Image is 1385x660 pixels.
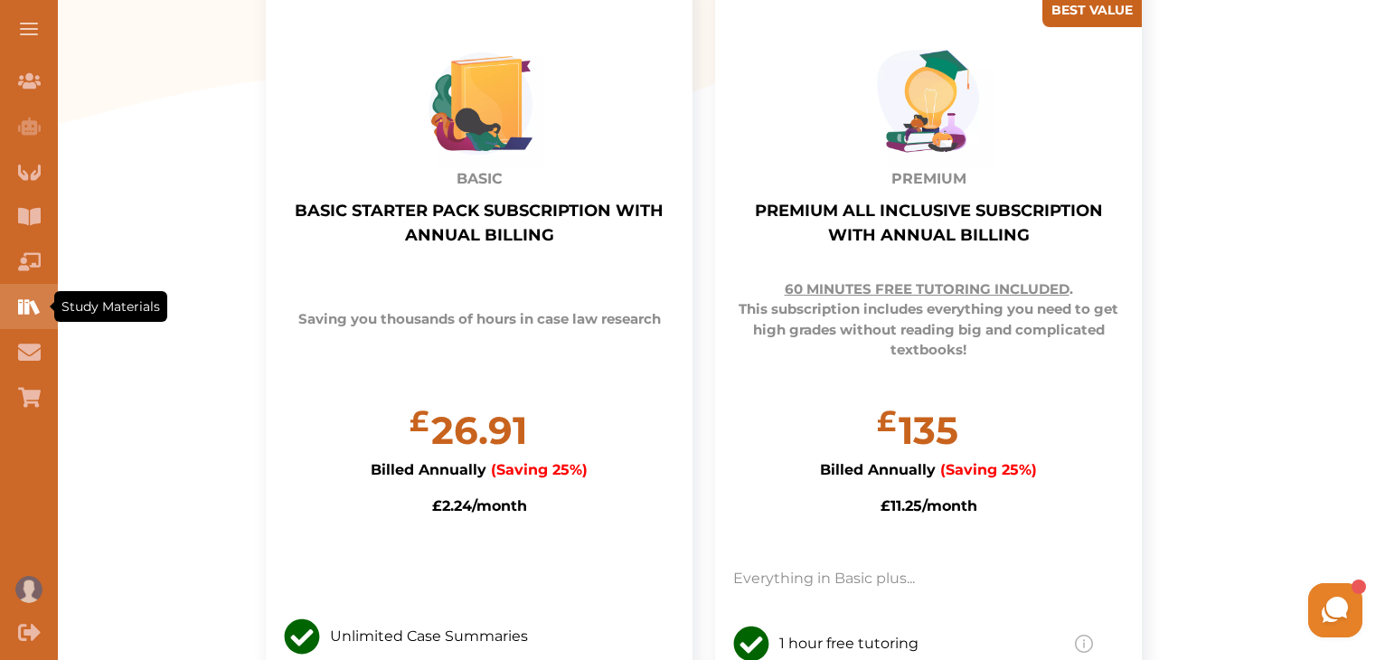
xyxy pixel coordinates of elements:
[733,279,1124,300] p: .
[284,459,674,481] p: Billed Annually
[298,309,661,330] p: Saving you thousands of hours in case law research
[779,633,1041,655] h5: 1 hour free tutoring
[785,280,1069,297] strong: 60 MINUTES FREE TUTORING INCLUDED
[733,199,1124,363] div: PREMIUM ALL INCLUSIVE SUBSCRIPTION WITH ANNUAL BILLING
[899,407,958,454] span: 135
[1075,635,1093,653] img: info-img
[733,568,1124,589] p: Everything in Basic plus...
[940,461,1037,478] span: (Saving 25%)
[15,576,42,603] img: User profile
[733,459,1124,481] p: Billed Annually
[951,579,1367,642] iframe: HelpCrunch
[284,199,674,363] div: BASIC STARTER PACK SUBSCRIPTION WITH ANNUAL BILLING
[891,170,966,187] b: PREMIUM
[491,461,588,478] span: (Saving 25%)
[457,170,503,187] b: BASIC
[733,299,1124,361] p: This subscription includes everything you need to get high grades without reading big and complic...
[431,407,527,454] span: 26.91
[284,495,674,517] p: £ 2.24/month
[733,495,1124,517] p: £ 11.25/month
[1051,2,1133,18] b: BEST VALUE
[410,400,429,461] span: £
[863,38,994,168] img: img
[61,298,160,315] span: Study Materials
[330,626,620,647] h5: Unlimited Case Summaries
[877,400,896,461] span: £
[414,38,544,168] img: img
